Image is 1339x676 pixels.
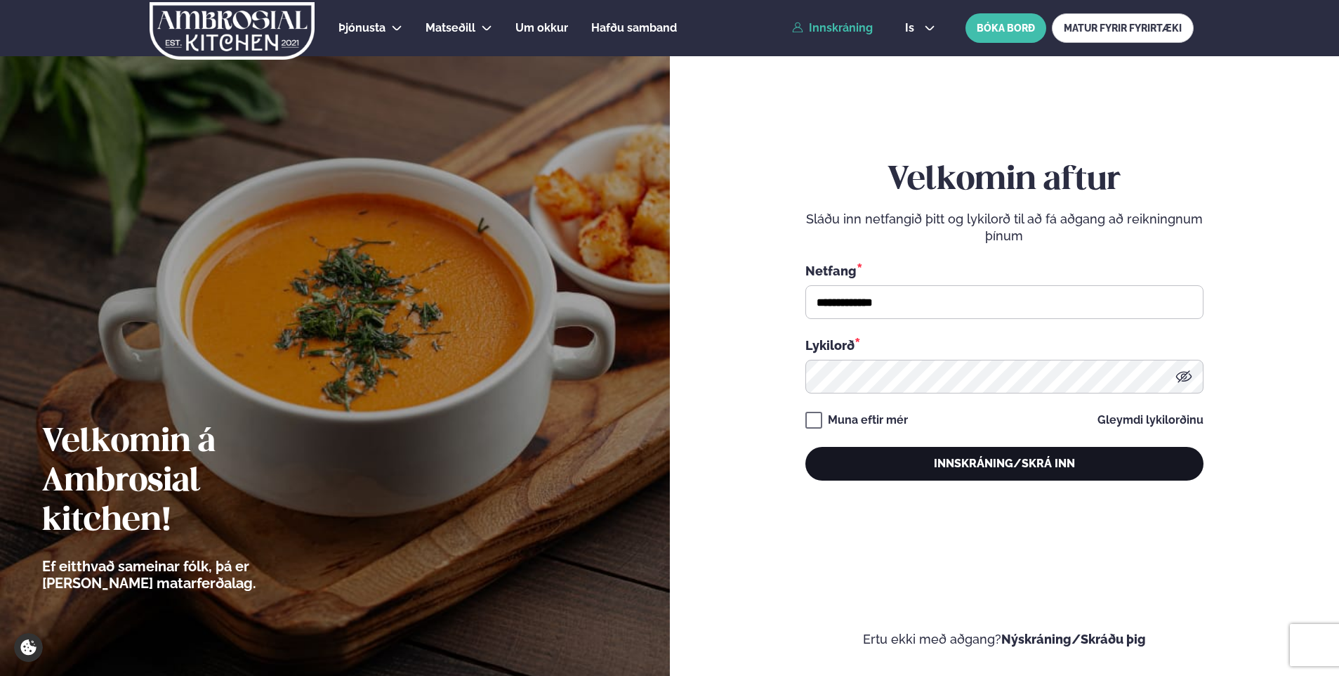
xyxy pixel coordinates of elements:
[805,336,1203,354] div: Lykilorð
[515,20,568,37] a: Um okkur
[905,22,918,34] span: is
[14,633,43,662] a: Cookie settings
[148,2,316,60] img: logo
[805,447,1203,481] button: Innskráning/Skrá inn
[894,22,946,34] button: is
[515,21,568,34] span: Um okkur
[1052,13,1194,43] a: MATUR FYRIR FYRIRTÆKI
[42,423,334,541] h2: Velkomin á Ambrosial kitchen!
[1001,632,1146,646] a: Nýskráning/Skráðu þig
[805,211,1203,245] p: Sláðu inn netfangið þitt og lykilorð til að fá aðgang að reikningnum þínum
[426,21,475,34] span: Matseðill
[591,21,677,34] span: Hafðu samband
[338,20,385,37] a: Þjónusta
[42,558,334,592] p: Ef eitthvað sameinar fólk, þá er [PERSON_NAME] matarferðalag.
[338,21,385,34] span: Þjónusta
[712,631,1298,648] p: Ertu ekki með aðgang?
[591,20,677,37] a: Hafðu samband
[965,13,1046,43] button: BÓKA BORÐ
[792,22,873,34] a: Innskráning
[426,20,475,37] a: Matseðill
[805,161,1203,200] h2: Velkomin aftur
[805,261,1203,280] div: Netfang
[1097,415,1203,426] a: Gleymdi lykilorðinu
